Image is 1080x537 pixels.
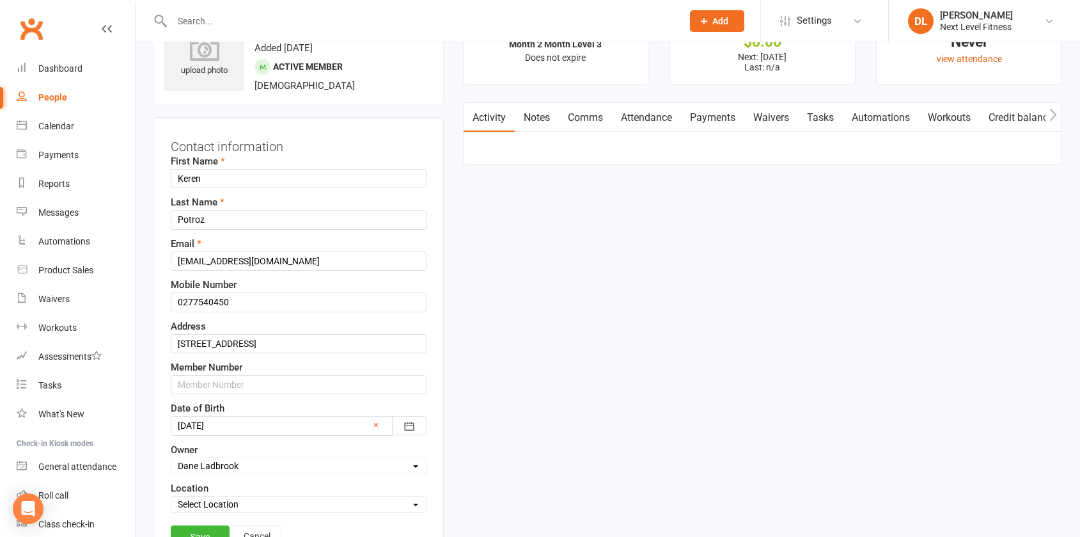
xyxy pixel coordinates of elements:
div: Roll call [38,490,68,501]
div: Assessments [38,351,102,362]
a: Automations [17,227,135,256]
div: Class check-in [38,519,95,529]
label: Owner [171,442,198,458]
input: Last Name [171,210,427,229]
a: Calendar [17,112,135,141]
a: Dashboard [17,54,135,83]
a: People [17,83,135,112]
time: Added [DATE] [254,42,313,54]
div: Payments [38,150,79,160]
div: DL [908,8,934,34]
a: Payments [17,141,135,170]
div: General attendance [38,461,116,472]
input: Address [171,334,427,353]
a: General attendance kiosk mode [17,453,135,481]
a: Attendance [612,103,681,132]
label: First Name [171,154,225,169]
label: Address [171,319,206,334]
button: Add [690,10,744,32]
a: Notes [515,103,559,132]
div: What's New [38,409,84,419]
h3: Contact information [171,134,427,154]
div: Workouts [38,323,77,333]
a: Roll call [17,481,135,510]
a: Product Sales [17,256,135,285]
input: First Name [171,169,427,188]
a: Workouts [919,103,980,132]
strong: Month 2 Month Level 3 [509,39,602,49]
a: Tasks [798,103,843,132]
a: Waivers [17,285,135,314]
a: Assessments [17,342,135,371]
div: $0.00 [682,35,843,49]
span: Active member [273,61,343,72]
div: [PERSON_NAME] [940,10,1013,21]
a: Tasks [17,371,135,400]
label: Location [171,481,208,496]
input: Mobile Number [171,293,427,312]
div: upload photo [164,35,244,77]
a: Messages [17,198,135,227]
a: Credit balance [980,103,1062,132]
span: [DEMOGRAPHIC_DATA] [254,80,355,92]
a: view attendance [937,54,1002,64]
a: Clubworx [15,13,47,45]
a: Automations [843,103,919,132]
a: × [373,417,379,433]
a: Comms [559,103,612,132]
span: Settings [797,6,832,35]
label: Last Name [171,195,224,210]
label: Member Number [171,360,242,375]
div: Tasks [38,380,61,390]
div: Never [888,35,1050,49]
a: Activity [464,103,515,132]
a: Workouts [17,314,135,342]
div: Next Level Fitness [940,21,1013,33]
div: People [38,92,67,102]
label: Mobile Number [171,277,237,293]
a: Reports [17,170,135,198]
input: Email [171,252,427,271]
a: Payments [681,103,744,132]
div: Open Intercom Messenger [13,493,43,524]
p: Next: [DATE] Last: n/a [682,52,843,72]
label: Date of Birth [171,401,224,416]
div: Calendar [38,121,74,131]
div: Automations [38,236,90,246]
div: Reports [38,179,70,189]
label: Email [171,236,201,252]
span: Does not expire [525,52,586,63]
div: Product Sales [38,265,93,275]
input: Member Number [171,375,427,394]
a: What's New [17,400,135,429]
div: Dashboard [38,63,82,74]
div: Waivers [38,294,70,304]
a: Waivers [744,103,798,132]
div: Messages [38,207,79,218]
input: Search... [168,12,673,30]
span: Add [712,16,728,26]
